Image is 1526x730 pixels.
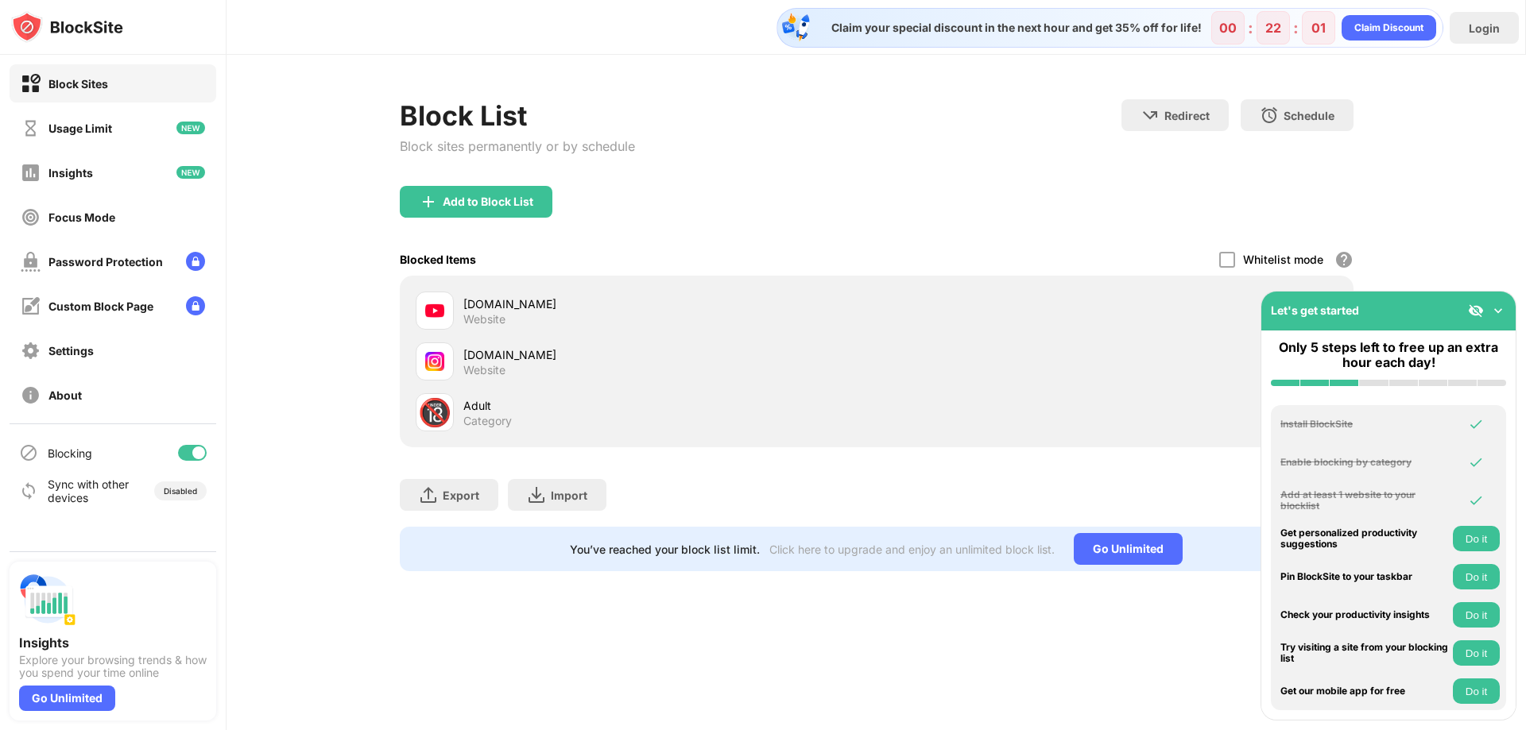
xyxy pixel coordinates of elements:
[1453,678,1500,704] button: Do it
[1469,21,1500,35] div: Login
[1490,303,1506,319] img: omni-setup-toggle.svg
[164,486,197,496] div: Disabled
[1265,20,1281,36] div: 22
[11,11,123,43] img: logo-blocksite.svg
[1280,457,1449,468] div: Enable blocking by category
[1280,686,1449,697] div: Get our mobile app for free
[822,21,1202,35] div: Claim your special discount in the next hour and get 35% off for life!
[463,295,877,312] div: [DOMAIN_NAME]
[1280,489,1449,512] div: Add at least 1 website to your blocklist
[1219,20,1237,36] div: 00
[1453,602,1500,628] button: Do it
[400,99,635,132] div: Block List
[400,138,635,154] div: Block sites permanently or by schedule
[48,299,153,313] div: Custom Block Page
[186,296,205,315] img: lock-menu.svg
[48,211,115,224] div: Focus Mode
[19,443,38,462] img: blocking-icon.svg
[780,12,812,44] img: specialOfferDiscount.svg
[176,122,205,134] img: new-icon.svg
[21,385,41,405] img: about-off.svg
[400,253,476,266] div: Blocked Items
[463,312,505,326] div: Website
[463,346,877,363] div: [DOMAIN_NAME]
[19,481,38,500] img: sync-icon.svg
[1311,20,1326,36] div: 01
[176,166,205,179] img: new-icon.svg
[418,396,451,429] div: 🔞
[1468,454,1484,470] img: omni-check.svg
[19,654,207,679] div: Explore your browsing trends & how you spend your time online
[1280,527,1449,550] div: Get personalized productivity suggestions
[1271,340,1506,370] div: Only 5 steps left to free up an extra hour each day!
[1453,640,1500,666] button: Do it
[48,477,130,504] div: Sync with other devices
[443,489,479,502] div: Export
[1284,109,1334,122] div: Schedule
[425,352,444,371] img: favicons
[1354,20,1423,36] div: Claim Discount
[443,195,533,208] div: Add to Block List
[570,543,760,556] div: You’ve reached your block list limit.
[1245,15,1257,41] div: :
[21,74,41,94] img: block-on.svg
[1280,571,1449,582] div: Pin BlockSite to your taskbar
[21,341,41,361] img: settings-off.svg
[21,207,41,227] img: focus-off.svg
[48,77,108,91] div: Block Sites
[21,163,41,183] img: insights-off.svg
[1468,492,1484,508] img: omni-check.svg
[1074,533,1183,565] div: Go Unlimited
[1243,253,1323,266] div: Whitelist mode
[48,388,82,402] div: About
[21,296,41,316] img: customize-block-page-off.svg
[551,489,587,502] div: Import
[48,344,94,357] div: Settings
[21,252,41,272] img: password-protection-off.svg
[425,301,444,320] img: favicons
[48,166,93,180] div: Insights
[19,686,115,711] div: Go Unlimited
[1280,609,1449,620] div: Check your productivity insights
[48,122,112,135] div: Usage Limit
[1468,416,1484,432] img: omni-check.svg
[463,397,877,414] div: Adult
[1271,303,1359,317] div: Let's get started
[1453,526,1500,551] button: Do it
[186,252,205,271] img: lock-menu.svg
[1164,109,1210,122] div: Redirect
[463,363,505,377] div: Website
[1280,419,1449,430] div: Install BlockSite
[463,414,512,428] div: Category
[48,255,163,268] div: Password Protection
[21,118,41,138] img: time-usage-off.svg
[769,543,1055,556] div: Click here to upgrade and enjoy an unlimited block list.
[1280,642,1449,665] div: Try visiting a site from your blocking list
[1453,564,1500,589] button: Do it
[1468,303,1484,319] img: eye-not-visible.svg
[1290,15,1302,41] div: :
[19,571,76,628] img: push-insights.svg
[48,446,92,460] div: Blocking
[19,635,207,651] div: Insights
